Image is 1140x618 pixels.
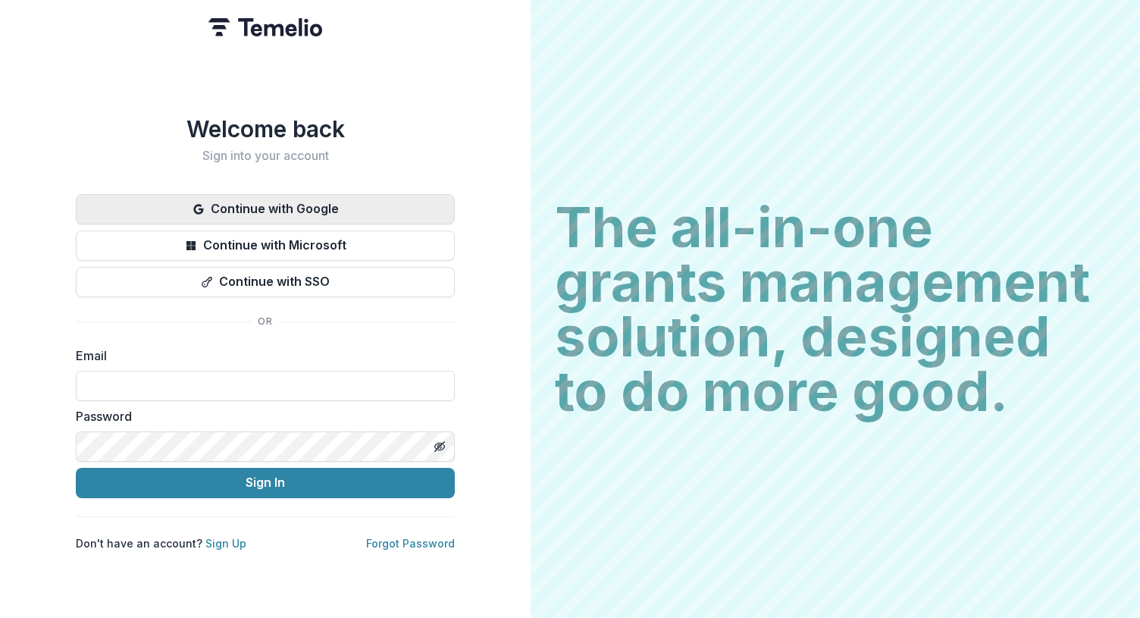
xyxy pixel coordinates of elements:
label: Password [76,407,446,425]
p: Don't have an account? [76,535,246,551]
a: Sign Up [205,537,246,550]
a: Forgot Password [366,537,455,550]
button: Continue with Microsoft [76,231,455,261]
button: Sign In [76,468,455,498]
button: Continue with Google [76,194,455,224]
h2: Sign into your account [76,149,455,163]
button: Toggle password visibility [427,434,452,459]
h1: Welcome back [76,115,455,143]
button: Continue with SSO [76,267,455,297]
label: Email [76,347,446,365]
img: Temelio [208,18,322,36]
